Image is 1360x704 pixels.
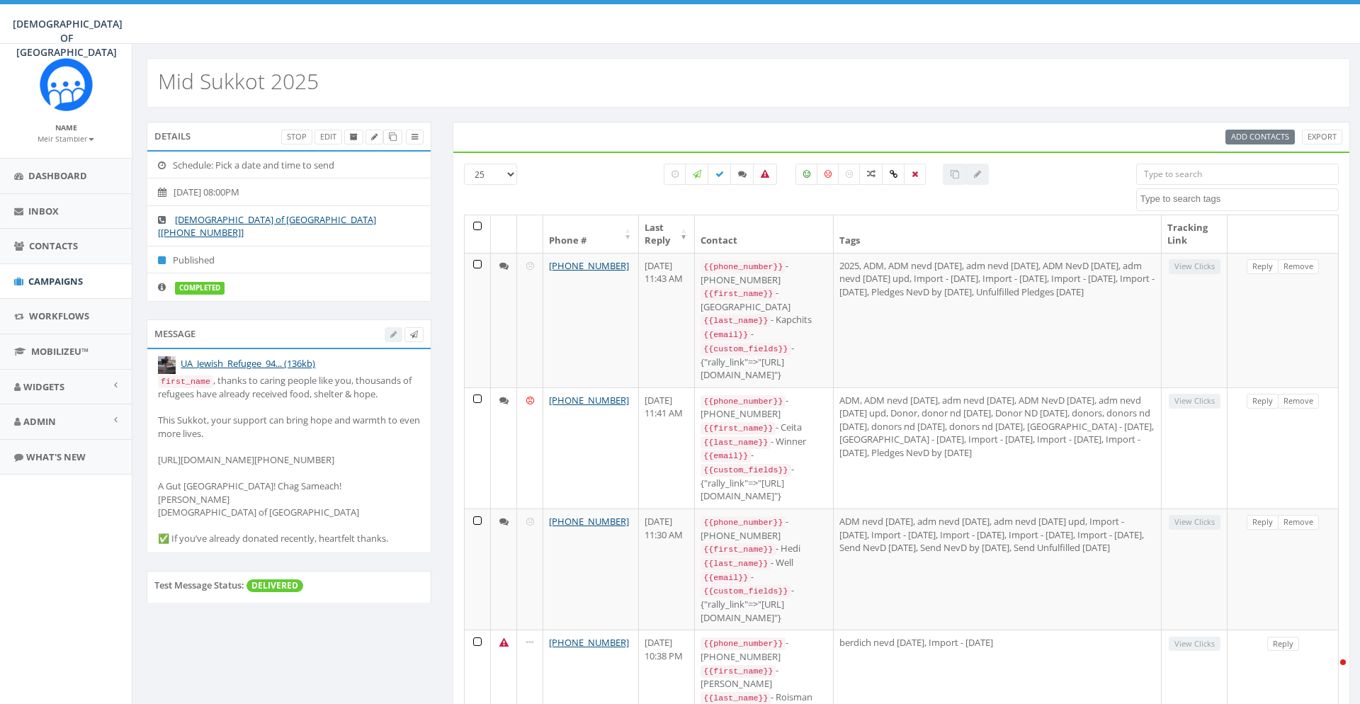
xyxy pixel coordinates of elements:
[664,164,686,185] label: Pending
[549,515,629,528] a: [PHONE_NUMBER]
[314,130,342,144] a: Edit
[701,637,786,650] code: {{phone_number}}
[40,58,93,111] img: Rally_Corp_Icon.png
[639,387,695,509] td: [DATE] 11:41 AM
[1247,394,1279,409] a: Reply
[38,132,94,144] a: Meir Stambler
[730,164,754,185] label: Replied
[701,286,827,313] div: - [GEOGRAPHIC_DATA]
[639,215,695,253] th: Last Reply: activate to sort column ascending
[817,164,839,185] label: Negative
[1278,515,1319,530] a: Remove
[1302,130,1342,144] a: Export
[701,314,771,327] code: {{last_name}}
[701,261,786,273] code: {{phone_number}}
[23,380,64,393] span: Widgets
[158,161,173,170] i: Schedule: Pick a date and time to send
[701,584,827,624] div: - {"rally_link"=>"[URL][DOMAIN_NAME]"}
[1247,515,1279,530] a: Reply
[701,448,827,462] div: -
[147,122,431,150] div: Details
[158,256,173,265] i: Published
[181,357,315,370] a: UA_Jewish_Refugee_94... (136kb)
[55,123,77,132] small: Name
[701,556,827,570] div: - Well
[28,275,83,288] span: Campaigns
[701,343,790,356] code: {{custom_fields}}
[147,246,431,274] li: Published
[701,395,786,408] code: {{phone_number}}
[701,422,776,435] code: {{first_name}}
[838,164,861,185] label: Neutral
[1267,637,1299,652] a: Reply
[834,215,1162,253] th: Tags
[701,636,827,663] div: - [PHONE_NUMBER]
[410,329,418,339] span: Send Test Message
[701,557,771,570] code: {{last_name}}
[389,131,397,142] span: Clone Campaign
[158,374,420,545] div: , thanks to caring people like you, thousands of refugees have already received food, shelter & h...
[701,464,790,477] code: {{custom_fields}}
[31,345,89,358] span: MobilizeU™
[701,259,827,286] div: - [PHONE_NUMBER]
[882,164,905,185] label: Link Clicked
[701,570,827,584] div: -
[639,253,695,387] td: [DATE] 11:43 AM
[701,664,827,691] div: - [PERSON_NAME]
[350,131,358,142] span: Archive Campaign
[158,69,319,93] h2: Mid Sukkot 2025
[701,585,790,598] code: {{custom_fields}}
[158,375,213,388] code: first_name
[685,164,709,185] label: Sending
[701,329,751,341] code: {{email}}
[1278,394,1319,409] a: Remove
[701,435,827,449] div: - Winner
[701,515,827,542] div: - [PHONE_NUMBER]
[371,131,378,142] span: Edit Campaign Title
[834,253,1162,387] td: 2025, ADM, ADM nevd [DATE], adm nevd [DATE], ADM NevD [DATE], adm nevd [DATE] upd, Import - [DATE...
[412,131,418,142] span: View Campaign Delivery Statistics
[23,415,56,428] span: Admin
[13,17,123,59] span: [DEMOGRAPHIC_DATA] OF [GEOGRAPHIC_DATA]
[708,164,732,185] label: Delivered
[701,341,827,382] div: - {"rally_link"=>"[URL][DOMAIN_NAME]"}
[795,164,818,185] label: Positive
[281,130,312,144] a: Stop
[834,509,1162,630] td: ADM nevd [DATE], adm nevd [DATE], adm nevd [DATE] upd, Import - [DATE], Import - [DATE], Import -...
[1162,215,1228,253] th: Tracking Link
[29,239,78,252] span: Contacts
[1247,259,1279,274] a: Reply
[753,164,777,185] label: Bounced
[701,450,751,462] code: {{email}}
[639,509,695,630] td: [DATE] 11:30 AM
[175,282,225,295] label: completed
[695,215,834,253] th: Contact
[158,213,376,239] a: [DEMOGRAPHIC_DATA] of [GEOGRAPHIC_DATA] [[PHONE_NUMBER]]
[701,572,751,584] code: {{email}}
[701,542,827,556] div: - Hedi
[1140,193,1338,205] textarea: Search
[701,288,776,300] code: {{first_name}}
[549,394,629,407] a: [PHONE_NUMBER]
[29,310,89,322] span: Workflows
[38,134,94,144] small: Meir Stambler
[859,164,883,185] label: Mixed
[701,665,776,678] code: {{first_name}}
[147,152,431,179] li: Schedule: Pick a date and time to send
[147,319,431,348] div: Message
[154,579,244,592] label: Test Message Status:
[701,436,771,449] code: {{last_name}}
[28,205,59,217] span: Inbox
[147,178,431,206] li: [DATE] 08:00PM
[28,169,87,182] span: Dashboard
[543,215,639,253] th: Phone #: activate to sort column ascending
[701,327,827,341] div: -
[26,450,86,463] span: What's New
[701,421,827,435] div: - Ceita
[1278,259,1319,274] a: Remove
[701,462,827,503] div: - {"rally_link"=>"[URL][DOMAIN_NAME]"}
[246,579,303,592] span: DELIVERED
[701,543,776,556] code: {{first_name}}
[834,387,1162,509] td: ADM, ADM nevd [DATE], adm nevd [DATE], ADM NevD [DATE], adm nevd [DATE] upd, Donor, donor nd [DAT...
[549,636,629,649] a: [PHONE_NUMBER]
